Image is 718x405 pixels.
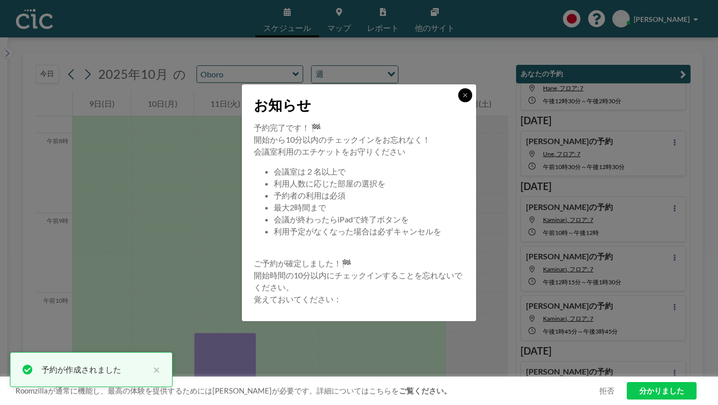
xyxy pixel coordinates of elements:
font: 会議が終わったらiPadで終了ボタンを [274,214,409,224]
font: × [153,362,160,377]
font: 利用人数に応じた部屋の選択を [274,179,385,188]
font: Roomzillaが通常に機能し、最高の体験を提供するためには[PERSON_NAME]が必要です。詳細についてはこちらを [15,386,399,395]
a: 拒否 [599,386,614,396]
font: 覚えておいてください： [254,294,342,304]
font: 拒否 [599,386,614,395]
font: 予約者の利用は必須 [274,191,346,200]
font: 開始時間の10分以内にチェックインすることを忘れないでください。 [254,270,462,292]
font: 予約が作成されました [41,365,121,374]
font: 最大2時間まで [274,202,326,212]
font: 開始から10分以内のチェックインをお忘れなく！ [254,135,430,144]
button: 近い [148,364,160,376]
font: 分かりました [639,386,684,395]
font: 予約完了です！ 🏁 [254,123,321,132]
font: 会議室利用のエチケットをお守りください [254,147,405,156]
font: 会議室は２名以上で [274,167,346,176]
a: ご覧ください。 [399,386,451,395]
font: 利用予定がなくなった場合は必ずキャンセルを [274,226,441,236]
font: ご予約が確定しました！🏁 [254,258,352,268]
font: お知らせ [254,96,311,113]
